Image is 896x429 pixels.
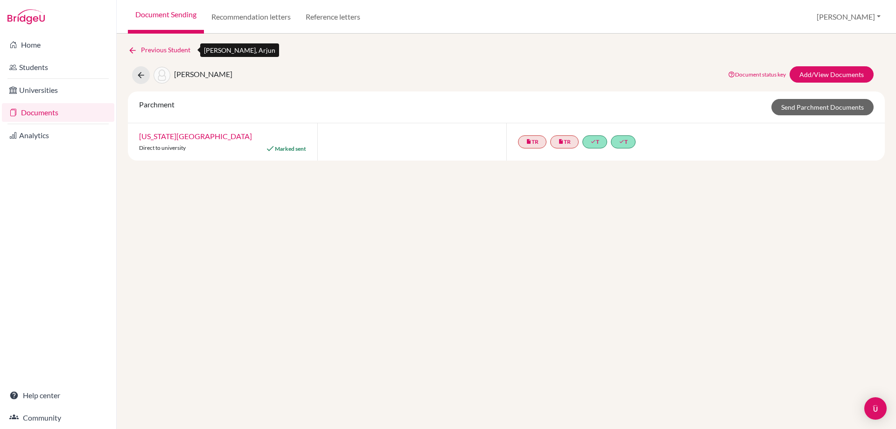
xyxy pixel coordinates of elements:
[174,70,232,78] span: [PERSON_NAME]
[2,386,114,405] a: Help center
[812,8,885,26] button: [PERSON_NAME]
[558,139,564,144] i: insert_drive_file
[7,9,45,24] img: Bridge-U
[2,408,114,427] a: Community
[2,126,114,145] a: Analytics
[2,103,114,122] a: Documents
[2,81,114,99] a: Universities
[790,66,874,83] a: Add/View Documents
[590,139,596,144] i: done
[550,135,579,148] a: insert_drive_fileTR
[139,144,186,151] span: Direct to university
[200,43,279,57] div: [PERSON_NAME], Arjun
[2,35,114,54] a: Home
[619,139,624,144] i: done
[128,45,198,55] a: Previous Student
[2,58,114,77] a: Students
[139,100,175,109] span: Parchment
[275,145,306,152] span: Marked sent
[518,135,546,148] a: insert_drive_fileTR
[728,71,786,78] a: Document status key
[139,132,252,141] a: [US_STATE][GEOGRAPHIC_DATA]
[526,139,532,144] i: insert_drive_file
[582,135,607,148] a: doneT
[771,99,874,115] a: Send Parchment Documents
[864,397,887,420] div: Open Intercom Messenger
[611,135,636,148] a: doneT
